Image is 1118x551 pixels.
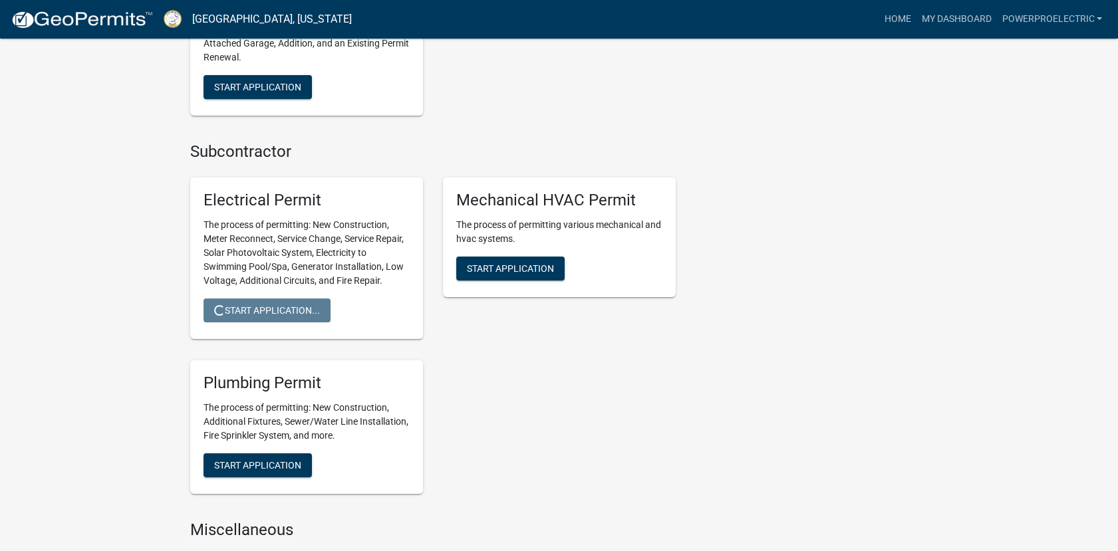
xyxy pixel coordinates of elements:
[214,82,301,92] span: Start Application
[204,453,312,477] button: Start Application
[214,305,320,316] span: Start Application...
[456,218,662,246] p: The process of permitting various mechanical and hvac systems.
[879,7,916,32] a: Home
[190,142,676,162] h4: Subcontractor
[192,8,352,31] a: [GEOGRAPHIC_DATA], [US_STATE]
[204,374,410,393] h5: Plumbing Permit
[996,7,1107,32] a: PowerProElectric
[916,7,996,32] a: My Dashboard
[467,263,554,274] span: Start Application
[456,191,662,210] h5: Mechanical HVAC Permit
[204,218,410,288] p: The process of permitting: New Construction, Meter Reconnect, Service Change, Service Repair, Sol...
[204,298,331,322] button: Start Application...
[456,257,565,280] button: Start Application
[204,191,410,210] h5: Electrical Permit
[164,10,182,28] img: Putnam County, Georgia
[204,75,312,99] button: Start Application
[190,520,676,540] h4: Miscellaneous
[204,401,410,443] p: The process of permitting: New Construction, Additional Fixtures, Sewer/Water Line Installation, ...
[214,459,301,470] span: Start Application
